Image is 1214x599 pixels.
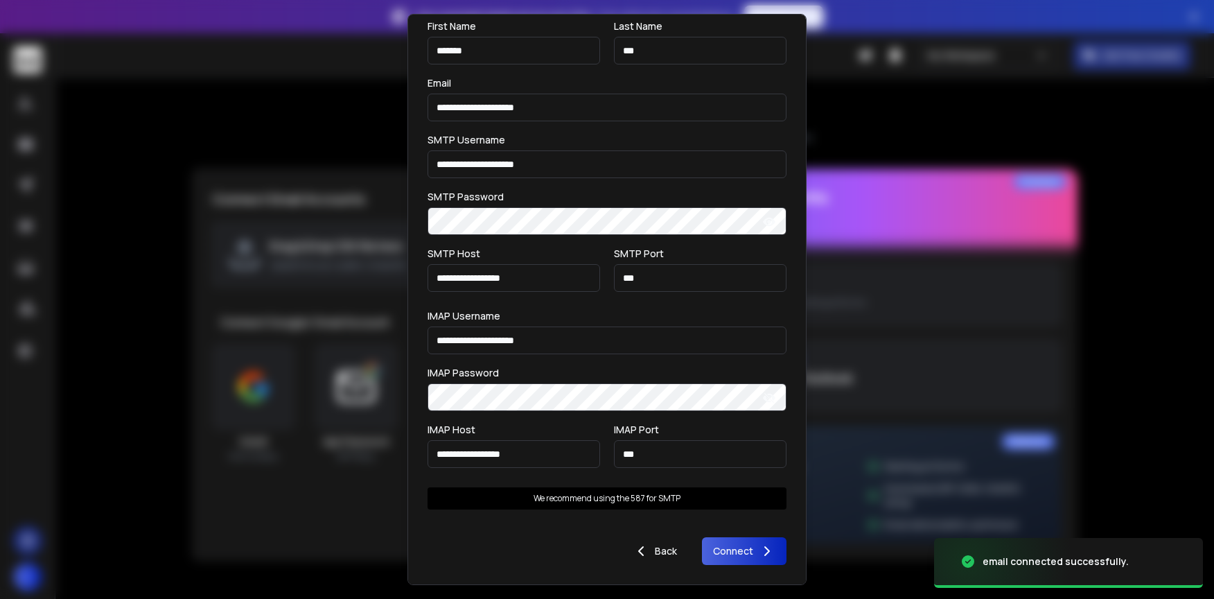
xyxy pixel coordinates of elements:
[614,249,664,259] label: SMTP Port
[428,311,500,321] label: IMAP Username
[428,368,499,378] label: IMAP Password
[428,192,504,202] label: SMTP Password
[428,135,505,145] label: SMTP Username
[428,249,480,259] label: SMTP Host
[428,425,475,435] label: IMAP Host
[534,493,680,504] p: We recommend using the 587 for SMTP
[702,537,786,565] button: Connect
[428,78,451,88] label: Email
[622,537,688,565] button: Back
[614,425,659,435] label: IMAP Port
[983,555,1129,568] div: email connected successfully.
[428,21,476,31] label: First Name
[614,21,662,31] label: Last Name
